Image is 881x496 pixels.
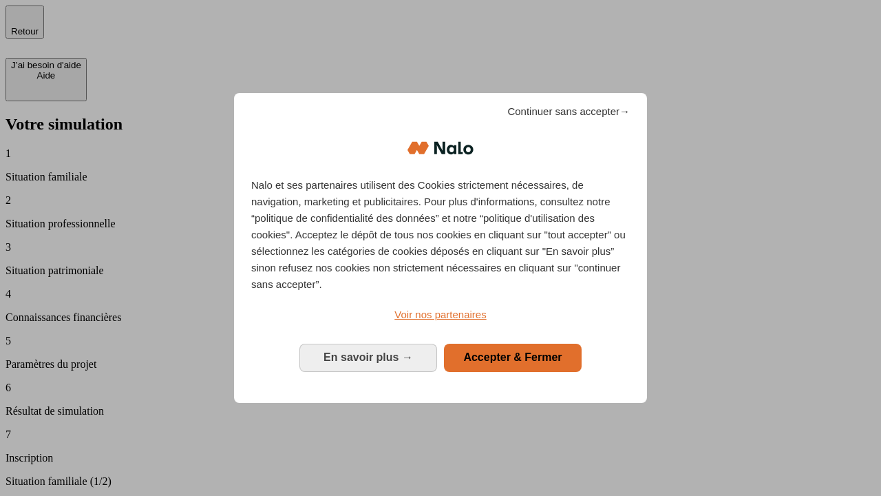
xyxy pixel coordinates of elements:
span: Accepter & Fermer [463,351,562,363]
img: Logo [407,127,474,169]
a: Voir nos partenaires [251,307,630,323]
button: En savoir plus: Configurer vos consentements [299,344,437,371]
span: En savoir plus → [323,351,413,363]
span: Continuer sans accepter→ [507,103,630,120]
div: Bienvenue chez Nalo Gestion du consentement [234,93,647,402]
p: Nalo et ses partenaires utilisent des Cookies strictement nécessaires, de navigation, marketing e... [251,177,630,293]
button: Accepter & Fermer: Accepter notre traitement des données et fermer [444,344,582,371]
span: Voir nos partenaires [394,309,486,320]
